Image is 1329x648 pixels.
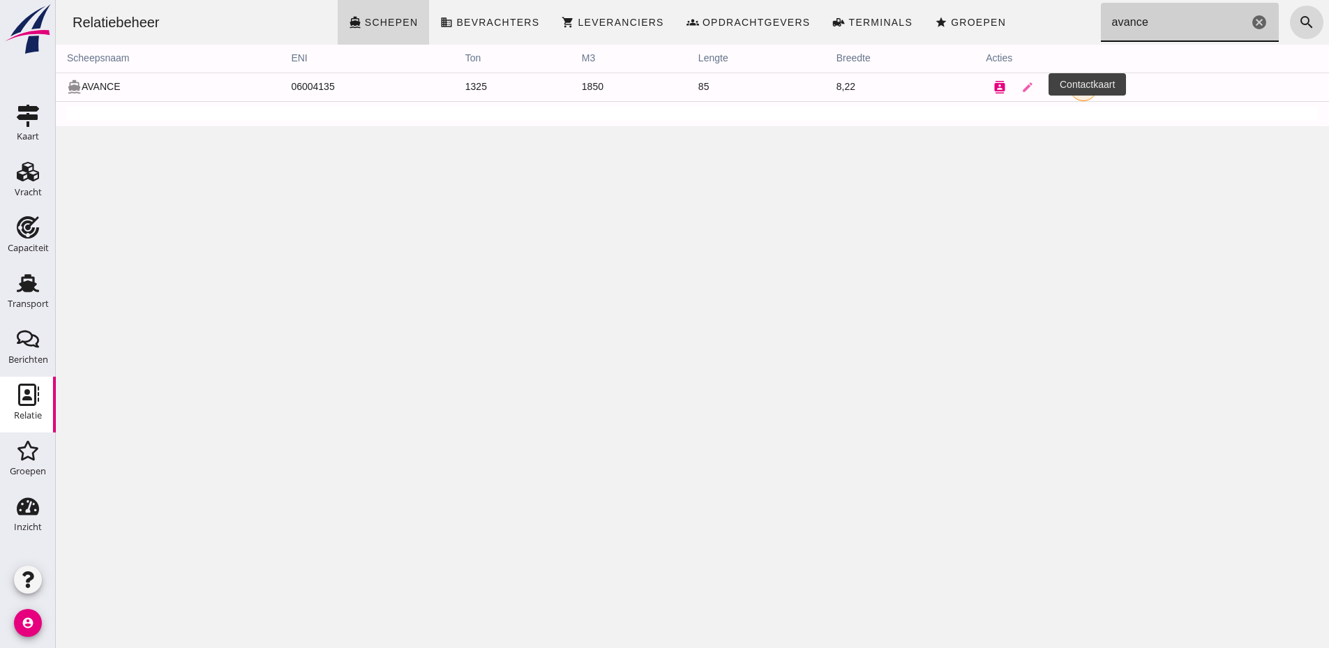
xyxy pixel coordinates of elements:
[1242,14,1259,31] i: search
[776,16,789,29] i: front_loader
[515,45,631,73] th: m3
[308,17,363,28] span: Schepen
[1195,14,1212,31] i: Wis Zoeken...
[293,16,306,29] i: directions_boat
[631,73,769,101] td: 85
[224,73,398,101] td: 06004135
[14,411,42,420] div: Relatie
[792,17,857,28] span: Terminals
[1021,81,1034,93] i: warning
[224,45,398,73] th: ENI
[769,73,919,101] td: 8,22
[17,132,39,141] div: Kaart
[384,16,397,29] i: business
[8,355,48,364] div: Berichten
[8,299,49,308] div: Transport
[3,3,53,55] img: logo-small.a267ee39.svg
[10,467,46,476] div: Groepen
[631,45,769,73] th: lengte
[631,16,643,29] i: groups
[894,17,950,28] span: Groepen
[6,13,115,32] div: Relatiebeheer
[398,73,515,101] td: 1325
[506,16,518,29] i: shopping_cart
[993,81,1006,93] i: attach_file
[769,45,919,73] th: breedte
[919,45,1273,73] th: acties
[398,45,515,73] th: ton
[938,81,950,93] i: contacts
[966,81,978,93] i: edit
[400,17,483,28] span: Bevrachters
[515,73,631,101] td: 1850
[14,522,42,532] div: Inzicht
[14,609,42,637] i: account_circle
[8,243,49,253] div: Capaciteit
[879,16,892,29] i: star
[646,17,755,28] span: Opdrachtgevers
[521,17,608,28] span: Leveranciers
[11,80,26,94] i: directions_boat
[15,188,42,197] div: Vracht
